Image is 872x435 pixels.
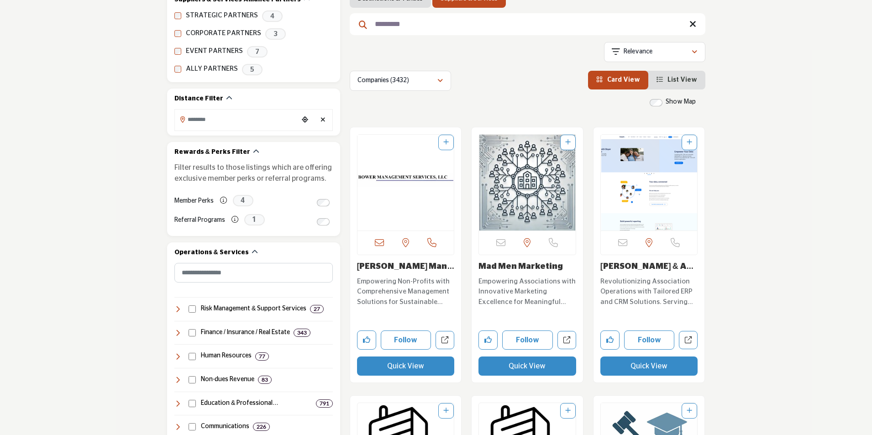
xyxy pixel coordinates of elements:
[478,262,563,271] a: Mad Men Marketing
[316,399,333,408] div: 791 Results For Education & Professional Development
[565,139,571,146] a: Add To List
[174,12,181,19] input: STRATEGIC PARTNERS checkbox
[588,71,648,89] li: Card View
[601,135,698,231] a: Open Listing in new tab
[189,400,196,407] input: Select Education & Professional Development checkbox
[189,423,196,430] input: Select Communications checkbox
[478,277,576,308] p: Empowering Associations with Innovative Marketing Excellence for Meaningful Impact. An innovative...
[257,424,266,430] b: 226
[174,30,181,37] input: CORPORATE PARTNERS checkbox
[201,328,290,337] h4: Finance / Insurance / Real Estate: Financial management, accounting, insurance, banking, payroll,...
[443,408,449,414] a: Add To List
[443,139,449,146] a: Add To List
[557,331,576,350] a: Open mad-men-marketing in new tab
[262,377,268,383] b: 83
[357,135,454,231] a: Open Listing in new tab
[600,330,620,350] button: Like company
[233,195,253,206] span: 4
[667,77,697,83] span: List View
[320,400,329,407] b: 791
[186,64,238,74] label: ALLY PARTNERS
[317,199,330,206] input: Switch to Member Perks
[189,353,196,360] input: Select Human Resources checkbox
[174,66,181,73] input: ALLY PARTNERS checkbox
[600,262,696,281] a: [PERSON_NAME] & Associates
[314,306,320,312] b: 27
[189,376,196,383] input: Select Non-dues Revenue checkbox
[357,356,455,376] button: Quick View
[479,135,576,231] img: Mad Men Marketing
[357,274,455,308] a: Empowering Non-Profits with Comprehensive Management Solutions for Sustainable Growth Specializin...
[479,135,576,231] a: Open Listing in new tab
[297,330,307,336] b: 343
[624,330,675,350] button: Follow
[604,42,705,62] button: Relevance
[258,376,272,384] div: 83 Results For Non-dues Revenue
[294,329,310,337] div: 343 Results For Finance / Insurance / Real Estate
[357,262,455,272] h3: Bower Management Services, LLC
[357,330,376,350] button: Like company
[381,330,431,350] button: Follow
[175,110,298,128] input: Search Location
[317,218,330,225] input: Switch to Referral Programs
[478,356,576,376] button: Quick View
[357,277,455,308] p: Empowering Non-Profits with Comprehensive Management Solutions for Sustainable Growth Specializin...
[357,76,409,85] p: Companies (3432)
[624,47,652,57] p: Relevance
[357,135,454,231] img: Bower Management Services, LLC
[687,139,692,146] a: Add To List
[247,46,268,58] span: 7
[600,262,698,272] h3: Boyer & Associates
[350,71,451,91] button: Companies (3432)
[600,277,698,308] p: Revolutionizing Association Operations with Tailored ERP and CRM Solutions. Serving the associati...
[255,352,269,361] div: 77 Results For Human Resources
[244,214,265,225] span: 1
[174,94,223,104] h2: Distance Filter
[262,10,283,22] span: 4
[186,46,243,57] label: EVENT PARTNERS
[657,77,697,83] a: View List
[478,274,576,308] a: Empowering Associations with Innovative Marketing Excellence for Meaningful Impact. An innovative...
[186,28,261,39] label: CORPORATE PARTNERS
[666,97,696,107] label: Show Map
[596,77,640,83] a: View Card
[189,305,196,313] input: Select Risk Management & Support Services checkbox
[600,274,698,308] a: Revolutionizing Association Operations with Tailored ERP and CRM Solutions. Serving the associati...
[242,64,263,75] span: 5
[687,408,692,414] a: Add To List
[174,162,333,184] p: Filter results to those listings which are offering exclusive member perks or referral programs.
[502,330,553,350] button: Follow
[186,10,258,21] label: STRATEGIC PARTNERS
[350,13,705,35] input: Search Keyword
[174,263,333,283] input: Search Category
[174,212,225,228] label: Referral Programs
[357,262,454,281] a: [PERSON_NAME] Management Ser...
[600,356,698,376] button: Quick View
[436,331,454,350] a: Open bower-management-services-llc in new tab
[316,110,330,130] div: Clear search location
[253,423,270,431] div: 226 Results For Communications
[648,71,705,89] li: List View
[310,305,324,313] div: 27 Results For Risk Management & Support Services
[201,304,306,314] h4: Risk Management & Support Services: Services for cancellation insurance and transportation soluti...
[478,262,576,272] h3: Mad Men Marketing
[607,77,640,83] span: Card View
[189,329,196,336] input: Select Finance / Insurance / Real Estate checkbox
[174,248,249,257] h2: Operations & Services
[174,148,250,157] h2: Rewards & Perks Filter
[259,353,265,360] b: 77
[201,375,254,384] h4: Non-dues Revenue: Programs like affinity partnerships, sponsorships, and other revenue-generating...
[298,110,312,130] div: Choose your current location
[201,422,249,431] h4: Communications: Services for messaging, public relations, video production, webinars, and content...
[679,331,698,350] a: Open boyer-associates in new tab
[174,193,214,209] label: Member Perks
[565,408,571,414] a: Add To List
[265,28,286,40] span: 3
[201,351,252,361] h4: Human Resources: Services and solutions for employee management, benefits, recruiting, compliance...
[201,399,312,408] h4: Education & Professional Development: Training, certification, career development, and learning s...
[478,330,498,350] button: Like company
[601,135,698,231] img: Boyer & Associates
[174,48,181,55] input: EVENT PARTNERS checkbox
